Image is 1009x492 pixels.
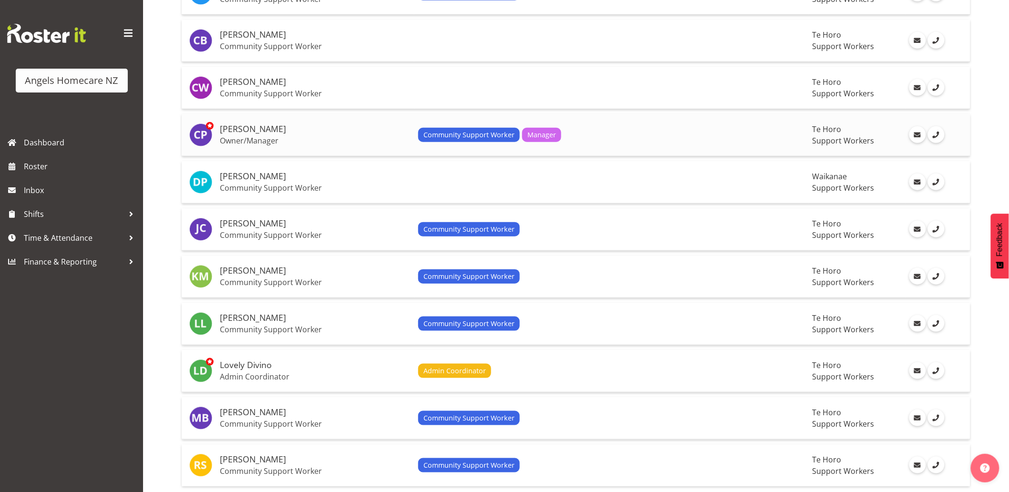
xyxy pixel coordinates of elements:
[220,408,411,417] h5: [PERSON_NAME]
[220,172,411,181] h5: [PERSON_NAME]
[423,460,515,471] span: Community Support Worker
[813,183,875,193] span: Support Workers
[813,419,875,429] span: Support Workers
[813,407,842,418] span: Te Horo
[423,130,515,140] span: Community Support Worker
[25,73,118,88] div: Angels Homecare NZ
[909,268,926,285] a: Email Employee
[909,457,926,473] a: Email Employee
[423,271,515,282] span: Community Support Worker
[220,360,411,370] h5: Lovely Divino
[813,88,875,99] span: Support Workers
[24,207,124,221] span: Shifts
[189,171,212,194] img: david-paul11959.jpg
[909,79,926,96] a: Email Employee
[189,407,212,430] img: michelle-bassett11943.jpg
[189,265,212,288] img: kenneth-merana11941.jpg
[220,183,411,193] p: Community Support Worker
[813,30,842,40] span: Te Horo
[220,419,411,429] p: Community Support Worker
[189,123,212,146] img: connie-paul11936.jpg
[813,371,875,382] span: Support Workers
[220,466,411,476] p: Community Support Worker
[220,230,411,240] p: Community Support Worker
[220,455,411,464] h5: [PERSON_NAME]
[813,466,875,476] span: Support Workers
[220,136,411,145] p: Owner/Manager
[24,135,138,150] span: Dashboard
[996,223,1004,256] span: Feedback
[220,277,411,287] p: Community Support Worker
[909,410,926,426] a: Email Employee
[813,77,842,87] span: Te Horo
[423,413,515,423] span: Community Support Worker
[220,41,411,51] p: Community Support Worker
[928,362,945,379] a: Call Employee
[813,360,842,370] span: Te Horo
[928,32,945,49] a: Call Employee
[909,174,926,190] a: Email Employee
[813,313,842,323] span: Te Horo
[813,230,875,240] span: Support Workers
[24,231,124,245] span: Time & Attendance
[189,218,212,241] img: jovy-caligan11940.jpg
[813,41,875,51] span: Support Workers
[220,313,411,323] h5: [PERSON_NAME]
[220,325,411,334] p: Community Support Worker
[928,410,945,426] a: Call Employee
[813,171,847,182] span: Waikanae
[813,124,842,134] span: Te Horo
[7,24,86,43] img: Rosterit website logo
[220,77,411,87] h5: [PERSON_NAME]
[423,366,486,376] span: Admin Coordinator
[813,135,875,146] span: Support Workers
[220,266,411,276] h5: [PERSON_NAME]
[24,255,124,269] span: Finance & Reporting
[813,218,842,229] span: Te Horo
[220,89,411,98] p: Community Support Worker
[813,266,842,276] span: Te Horo
[928,457,945,473] a: Call Employee
[928,174,945,190] a: Call Employee
[813,324,875,335] span: Support Workers
[189,76,212,99] img: cate-williams11957.jpg
[189,29,212,52] img: caryl-bautista11958.jpg
[980,463,990,473] img: help-xxl-2.png
[909,32,926,49] a: Email Employee
[189,454,212,477] img: rachel-share11944.jpg
[909,315,926,332] a: Email Employee
[220,30,411,40] h5: [PERSON_NAME]
[928,268,945,285] a: Call Employee
[189,359,212,382] img: lovely-divino11942.jpg
[220,372,411,381] p: Admin Coordinator
[928,315,945,332] a: Call Employee
[991,214,1009,278] button: Feedback - Show survey
[813,277,875,287] span: Support Workers
[928,221,945,237] a: Call Employee
[24,183,138,197] span: Inbox
[423,224,515,235] span: Community Support Worker
[909,126,926,143] a: Email Employee
[24,159,138,174] span: Roster
[928,126,945,143] a: Call Employee
[928,79,945,96] a: Call Employee
[220,219,411,228] h5: [PERSON_NAME]
[527,130,556,140] span: Manager
[909,362,926,379] a: Email Employee
[220,124,411,134] h5: [PERSON_NAME]
[189,312,212,335] img: lamour-laureta11945.jpg
[909,221,926,237] a: Email Employee
[813,454,842,465] span: Te Horo
[423,318,515,329] span: Community Support Worker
